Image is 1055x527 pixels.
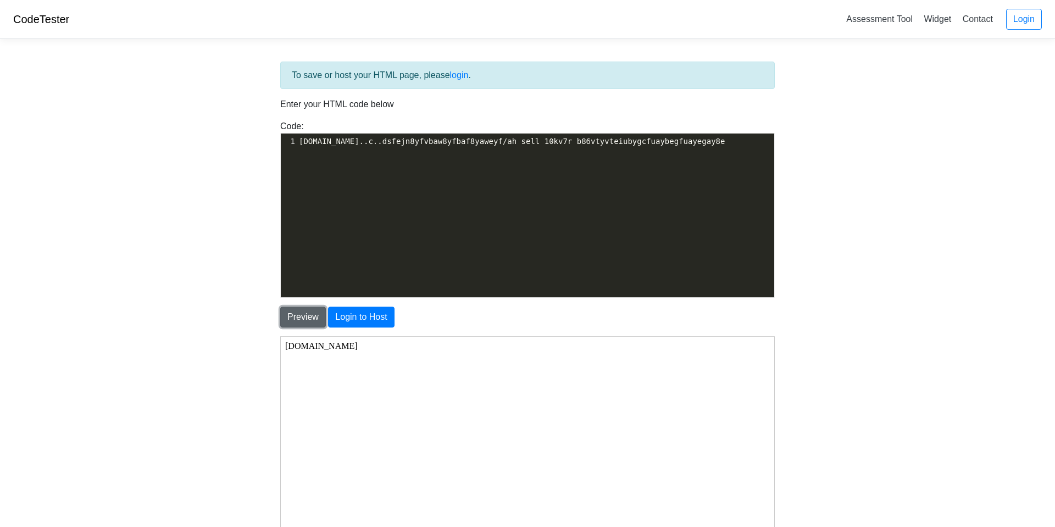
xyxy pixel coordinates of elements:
button: Login to Host [328,307,394,328]
div: 1 [281,136,297,147]
a: CodeTester [13,13,69,25]
a: Contact [958,10,997,28]
div: Code: [272,120,783,298]
div: To save or host your HTML page, please . [280,62,775,89]
a: Login [1006,9,1042,30]
a: Widget [919,10,956,28]
button: Preview [280,307,326,328]
body: [DOMAIN_NAME] [4,4,489,14]
p: Enter your HTML code below [280,98,775,111]
span: [DOMAIN_NAME]..c..dsfejn8yfvbaw8yfbaf8yaweyf/ah sell 10kv7r b86vtyvteiubygcfuaybegfuayegay8e [299,137,725,146]
a: Assessment Tool [842,10,917,28]
a: login [450,70,469,80]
